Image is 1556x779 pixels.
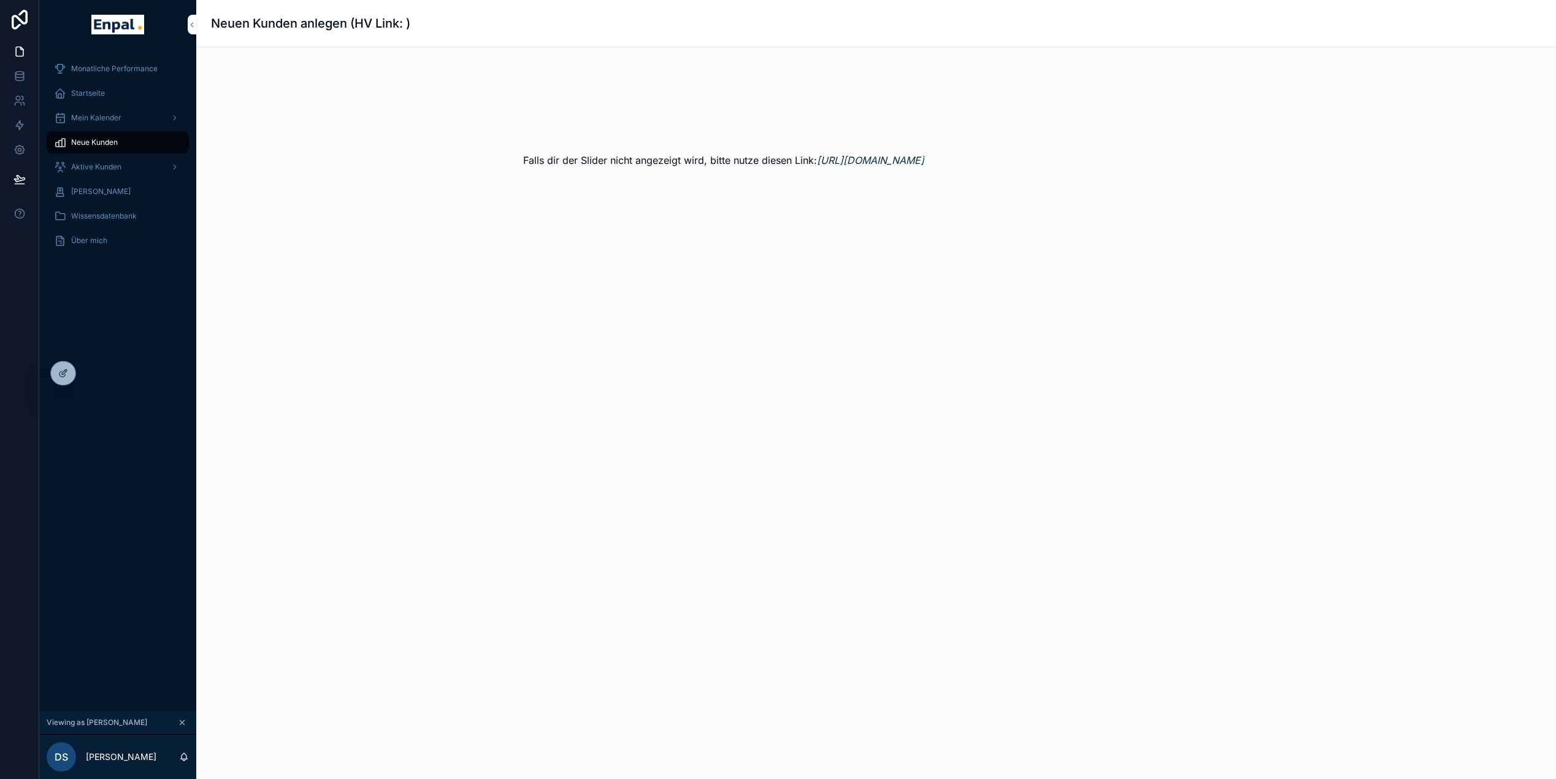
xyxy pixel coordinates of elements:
span: Viewing as [PERSON_NAME] [47,718,147,727]
span: DS [55,750,68,764]
a: Aktive Kunden [47,156,189,178]
p: Falls dir der Slider nicht angezeigt wird, bitte nutze diesen Link: [523,153,924,168]
span: Aktive Kunden [71,162,121,172]
a: Monatliche Performance [47,58,189,80]
div: scrollable content [39,49,196,268]
img: App logo [91,15,144,34]
a: Über mich [47,230,189,252]
a: Mein Kalender [47,107,189,129]
h1: Neuen Kunden anlegen (HV Link: ) [211,15,410,32]
a: Wissensdatenbank [47,205,189,227]
span: Wissensdatenbank [71,211,137,221]
span: Startseite [71,88,105,98]
span: Mein Kalender [71,113,121,123]
a: [URL][DOMAIN_NAME] [817,154,924,166]
span: [PERSON_NAME] [71,187,131,196]
a: [PERSON_NAME] [47,180,189,203]
span: Monatliche Performance [71,64,158,74]
span: Über mich [71,236,107,246]
span: Neue Kunden [71,138,118,147]
p: [PERSON_NAME] [86,751,156,763]
a: Neue Kunden [47,131,189,153]
a: Startseite [47,82,189,104]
